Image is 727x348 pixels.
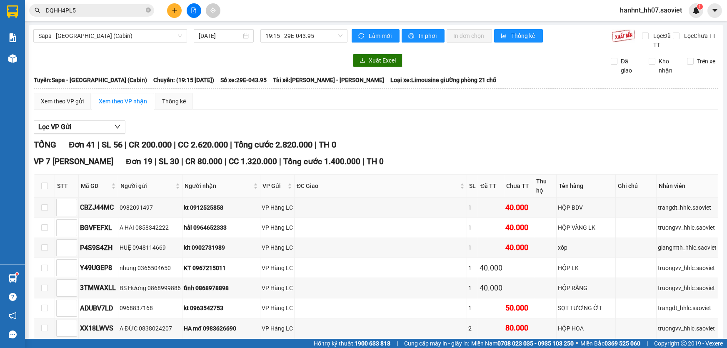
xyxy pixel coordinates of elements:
[558,223,614,232] div: HỘP VÀNG LK
[262,303,293,313] div: VP Hàng LC
[262,243,293,252] div: VP Hàng LC
[187,3,201,18] button: file-add
[362,157,365,166] span: |
[658,303,717,313] div: trangdt_hhlc.saoviet
[234,140,312,150] span: Tổng cước 2.820.000
[369,56,396,65] span: Xuất Excel
[505,302,532,314] div: 50.000
[184,223,259,232] div: hải 0964652333
[120,203,181,212] div: 0982091497
[97,140,100,150] span: |
[658,203,717,212] div: trangdt_hhlc.saoviet
[468,203,477,212] div: 1
[129,140,172,150] span: CR 200.000
[260,278,295,298] td: VP Hàng LC
[360,58,365,64] span: download
[125,140,127,150] span: |
[260,258,295,278] td: VP Hàng LC
[467,175,478,198] th: SL
[69,140,95,150] span: Đơn 41
[262,283,293,293] div: VP Hàng LC
[468,324,477,333] div: 2
[80,303,117,313] div: ADUBV7LD
[647,339,648,348] span: |
[616,175,657,198] th: Ghi chú
[468,303,477,313] div: 1
[9,293,17,301] span: question-circle
[397,339,398,348] span: |
[576,342,578,345] span: ⚪️
[355,340,390,347] strong: 1900 633 818
[159,157,179,166] span: SL 30
[8,54,17,63] img: warehouse-icon
[319,140,336,150] span: TH 0
[265,30,342,42] span: 19:15 - 29E-043.95
[478,175,504,198] th: Đã TT
[181,157,183,166] span: |
[225,157,227,166] span: |
[41,97,84,106] div: Xem theo VP gửi
[184,303,259,313] div: kt 0963542753
[7,5,18,18] img: logo-vxr
[408,33,415,40] span: printer
[178,140,228,150] span: CC 2.620.000
[184,263,259,273] div: KT 0967215011
[558,243,614,252] div: xốp
[367,157,384,166] span: TH 0
[46,6,144,15] input: Tìm tên, số ĐT hoặc mã đơn
[658,263,717,273] div: truongvv_hhlc.saoviet
[505,322,532,334] div: 80.000
[681,340,687,346] span: copyright
[505,222,532,233] div: 40.000
[352,29,400,43] button: syncLàm mới
[9,312,17,320] span: notification
[494,29,543,43] button: bar-chartThống kê
[99,97,147,106] div: Xem theo VP nhận
[650,31,672,50] span: Lọc Đã TT
[711,7,719,14] span: caret-down
[120,181,174,190] span: Người gửi
[681,31,717,40] span: Lọc Chưa TT
[262,203,293,212] div: VP Hàng LC
[558,203,614,212] div: HỘP BDV
[8,274,17,283] img: warehouse-icon
[558,303,614,313] div: SỌT TƯƠNG ỚT
[9,330,17,338] span: message
[210,8,216,13] span: aim
[79,258,118,278] td: Y49UGEP8
[79,278,118,298] td: 3TMWAXLL
[694,57,719,66] span: Trên xe
[468,263,477,273] div: 1
[206,3,220,18] button: aim
[297,181,458,190] span: ĐC Giao
[658,324,717,333] div: truongvv_hhlc.saoviet
[692,7,700,14] img: icon-new-feature
[81,181,110,190] span: Mã GD
[511,31,536,40] span: Thống kê
[612,29,635,43] img: 9k=
[260,318,295,338] td: VP Hàng LC
[220,75,267,85] span: Số xe: 29E-043.95
[185,157,222,166] span: CR 80.000
[419,31,438,40] span: In phơi
[697,4,703,10] sup: 1
[38,30,182,42] span: Sapa - Hà Nội (Cabin)
[80,283,117,293] div: 3TMWAXLL
[402,29,445,43] button: printerIn phơi
[34,140,56,150] span: TỔNG
[404,339,469,348] span: Cung cấp máy in - giấy in:
[505,202,532,213] div: 40.000
[447,29,492,43] button: In đơn chọn
[353,54,402,67] button: downloadXuất Excel
[369,31,393,40] span: Làm mới
[262,223,293,232] div: VP Hàng LC
[35,8,40,13] span: search
[120,263,181,273] div: nhung 0365504650
[314,339,390,348] span: Hỗ trợ kỹ thuật:
[501,33,508,40] span: bar-chart
[79,218,118,238] td: BGVFEFXL
[580,339,640,348] span: Miền Bắc
[120,243,181,252] div: HUỆ 0948114669
[497,340,574,347] strong: 0708 023 035 - 0935 103 250
[655,57,680,75] span: Kho nhận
